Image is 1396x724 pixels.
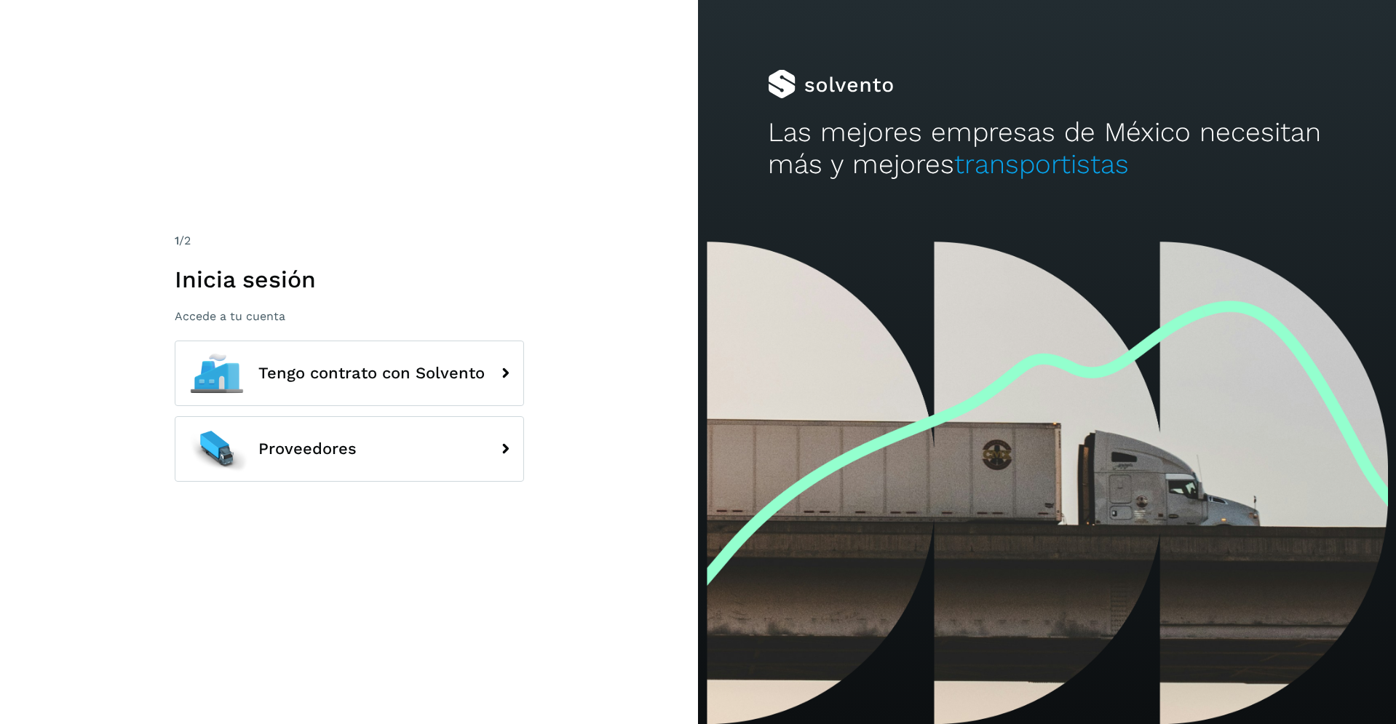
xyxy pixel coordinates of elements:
p: Accede a tu cuenta [175,309,524,323]
button: Proveedores [175,416,524,482]
span: 1 [175,234,179,247]
span: transportistas [954,148,1129,180]
h2: Las mejores empresas de México necesitan más y mejores [768,116,1326,181]
button: Tengo contrato con Solvento [175,341,524,406]
div: /2 [175,232,524,250]
span: Proveedores [258,440,357,458]
span: Tengo contrato con Solvento [258,365,485,382]
h1: Inicia sesión [175,266,524,293]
